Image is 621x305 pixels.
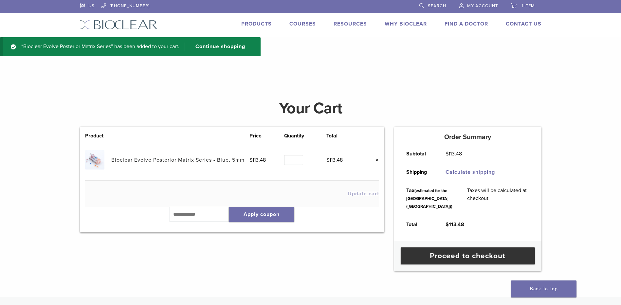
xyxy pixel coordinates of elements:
span: $ [446,151,448,157]
bdi: 113.48 [326,157,343,163]
a: Courses [289,21,316,27]
th: Product [85,132,111,140]
bdi: 113.48 [446,151,462,157]
button: Update cart [348,191,379,196]
button: Apply coupon [229,207,294,222]
a: Why Bioclear [385,21,427,27]
a: Continue shopping [185,43,250,51]
a: Contact Us [506,21,541,27]
a: Calculate shipping [446,169,495,175]
th: Quantity [284,132,326,140]
th: Total [399,215,438,234]
th: Tax [399,181,460,215]
h1: Your Cart [75,100,546,116]
small: (estimated for the [GEOGRAPHIC_DATA] ([GEOGRAPHIC_DATA])) [406,188,452,209]
bdi: 113.48 [249,157,266,163]
a: Products [241,21,272,27]
span: $ [249,157,252,163]
th: Subtotal [399,145,438,163]
span: 1 item [521,3,535,9]
a: Find A Doctor [445,21,488,27]
th: Shipping [399,163,438,181]
td: Taxes will be calculated at checkout [460,181,537,215]
h5: Order Summary [394,133,541,141]
a: Back To Top [511,280,576,297]
span: $ [326,157,329,163]
img: Bioclear [80,20,157,29]
a: Proceed to checkout [401,247,535,264]
th: Total [326,132,361,140]
span: My Account [467,3,498,9]
img: Bioclear Evolve Posterior Matrix Series - Blue, 5mm [85,150,104,170]
a: Resources [334,21,367,27]
th: Price [249,132,284,140]
span: $ [446,221,449,228]
span: Search [428,3,446,9]
bdi: 113.48 [446,221,464,228]
a: Remove this item [371,156,379,164]
a: Bioclear Evolve Posterior Matrix Series - Blue, 5mm [111,157,245,163]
